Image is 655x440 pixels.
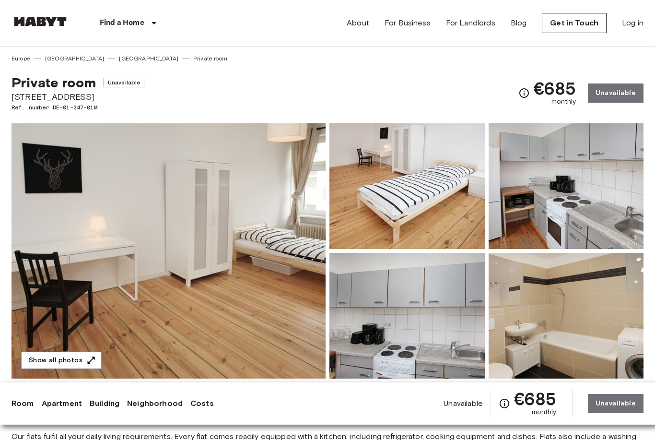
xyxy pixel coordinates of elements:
[12,123,326,379] img: Marketing picture of unit DE-01-247-01M
[329,253,485,379] img: Picture of unit DE-01-247-01M
[45,54,105,63] a: [GEOGRAPHIC_DATA]
[532,407,557,417] span: monthly
[190,398,214,409] a: Costs
[119,54,178,63] a: [GEOGRAPHIC_DATA]
[12,74,96,91] span: Private room
[12,54,30,63] a: Europe
[444,398,483,409] span: Unavailable
[127,398,183,409] a: Neighborhood
[542,13,607,33] a: Get in Touch
[489,253,644,379] img: Picture of unit DE-01-247-01M
[90,398,119,409] a: Building
[551,97,576,107] span: monthly
[12,91,144,103] span: [STREET_ADDRESS]
[499,398,510,409] svg: Check cost overview for full price breakdown. Please note that discounts apply to new joiners onl...
[329,123,485,249] img: Picture of unit DE-01-247-01M
[385,17,431,29] a: For Business
[622,17,643,29] a: Log in
[489,123,644,249] img: Picture of unit DE-01-247-01M
[514,390,557,407] span: €685
[534,80,576,97] span: €685
[104,78,145,87] span: Unavailable
[100,17,144,29] p: Find a Home
[12,398,34,409] a: Room
[511,17,527,29] a: Blog
[21,352,102,369] button: Show all photos
[446,17,495,29] a: For Landlords
[518,87,530,99] svg: Check cost overview for full price breakdown. Please note that discounts apply to new joiners onl...
[12,103,144,112] span: Ref. number DE-01-247-01M
[347,17,369,29] a: About
[42,398,82,409] a: Apartment
[12,17,69,26] img: Habyt
[193,54,227,63] a: Private room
